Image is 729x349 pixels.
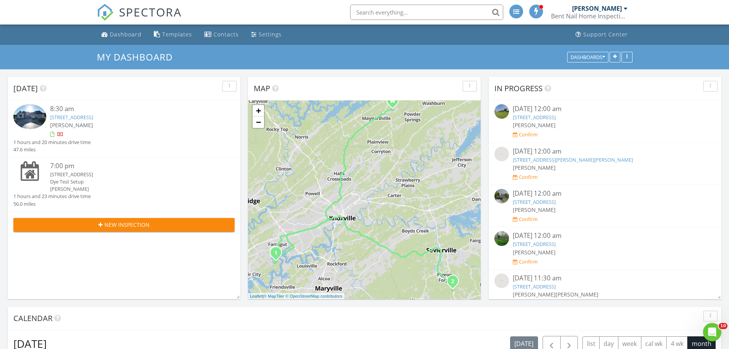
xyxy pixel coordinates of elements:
[494,83,543,93] span: In Progress
[519,216,538,222] div: Confirm
[13,218,235,232] button: New Inspection
[50,161,216,171] div: 7:00 pm
[13,161,235,208] a: 7:00 pm [STREET_ADDRESS] Dye Test Setup [PERSON_NAME] 1 hours and 23 minutes drive time 56.0 miles
[494,147,509,161] img: streetview
[513,291,556,298] span: [PERSON_NAME]
[350,5,503,20] input: Search everything...
[276,252,281,257] div: 1606 Yachtsman Way, Knoxville, TN 37922
[494,231,716,265] a: [DATE] 12:00 am [STREET_ADDRESS] [PERSON_NAME] Confirm
[513,114,556,121] a: [STREET_ADDRESS]
[97,51,179,63] a: My Dashboard
[519,174,538,180] div: Confirm
[513,189,697,198] div: [DATE] 12:00 am
[162,31,192,38] div: Templates
[248,28,285,42] a: Settings
[110,31,142,38] div: Dashboard
[453,281,457,285] div: 340 Sugar View Dr "Bearfoot", Sevierville, TN 37876
[259,31,282,38] div: Settings
[513,198,556,205] a: [STREET_ADDRESS]
[567,52,608,62] button: Dashboards
[513,156,633,163] a: [STREET_ADDRESS][PERSON_NAME][PERSON_NAME]
[254,83,270,93] span: Map
[248,293,344,300] div: |
[513,231,697,241] div: [DATE] 12:00 am
[703,323,721,341] iframe: Intercom live chat
[264,294,284,298] a: © MapTiler
[494,104,509,119] img: streetview
[719,323,727,329] span: 10
[13,139,91,146] div: 1 hours and 20 minutes drive time
[556,291,599,298] span: [PERSON_NAME]
[104,221,150,229] span: New Inspection
[513,274,697,283] div: [DATE] 11:30 am
[519,131,538,138] div: Confirm
[494,274,716,308] a: [DATE] 11:30 am [STREET_ADDRESS] [PERSON_NAME][PERSON_NAME] Confirm
[250,294,263,298] a: Leaflet
[513,206,556,213] span: [PERSON_NAME]
[97,10,182,26] a: SPECTORA
[572,28,631,42] a: Support Center
[201,28,242,42] a: Contacts
[513,258,538,265] a: Confirm
[513,283,556,290] a: [STREET_ADDRESS]
[572,5,622,12] div: [PERSON_NAME]
[98,28,145,42] a: Dashboard
[151,28,195,42] a: Templates
[50,185,216,193] div: [PERSON_NAME]
[214,31,239,38] div: Contacts
[13,104,46,129] img: 9356176%2Fcover_photos%2FRzh1VqBDfWXRjTQHqBag%2Fsmall.jpg
[13,146,91,153] div: 47.6 miles
[513,104,697,114] div: [DATE] 12:00 am
[494,147,716,181] a: [DATE] 12:00 am [STREET_ADDRESS][PERSON_NAME][PERSON_NAME] [PERSON_NAME] Confirm
[513,164,556,171] span: [PERSON_NAME]
[50,121,93,129] span: [PERSON_NAME]
[253,116,264,128] a: Zoom out
[513,216,538,223] a: Confirm
[50,171,216,178] div: [STREET_ADDRESS]
[513,241,556,247] a: [STREET_ADDRESS]
[513,121,556,129] span: [PERSON_NAME]
[583,31,628,38] div: Support Center
[519,259,538,265] div: Confirm
[494,274,509,288] img: streetview
[513,147,697,156] div: [DATE] 12:00 am
[393,100,397,105] div: 536 Hubbs Grove Rd, Maynardville TN 37807
[13,200,91,208] div: 56.0 miles
[13,104,235,153] a: 8:30 am [STREET_ADDRESS] [PERSON_NAME] 1 hours and 20 minutes drive time 47.6 miles
[494,189,716,223] a: [DATE] 12:00 am [STREET_ADDRESS] [PERSON_NAME] Confirm
[494,104,716,138] a: [DATE] 12:00 am [STREET_ADDRESS] [PERSON_NAME] Confirm
[50,104,216,114] div: 8:30 am
[13,83,38,93] span: [DATE]
[494,189,509,203] img: streetview
[119,4,182,20] span: SPECTORA
[494,231,509,246] img: streetview
[513,174,538,181] a: Confirm
[50,114,93,121] a: [STREET_ADDRESS]
[513,131,538,138] a: Confirm
[13,313,52,323] span: Calendar
[571,54,605,60] div: Dashboards
[50,178,216,185] div: Dye Test Setup
[451,279,454,284] i: 2
[551,12,628,20] div: Bent Nail Home Inspection Services
[253,105,264,116] a: Zoom in
[97,4,114,21] img: The Best Home Inspection Software - Spectora
[285,294,342,298] a: © OpenStreetMap contributors
[274,251,277,256] i: 1
[513,249,556,256] span: [PERSON_NAME]
[13,193,91,200] div: 1 hours and 23 minutes drive time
